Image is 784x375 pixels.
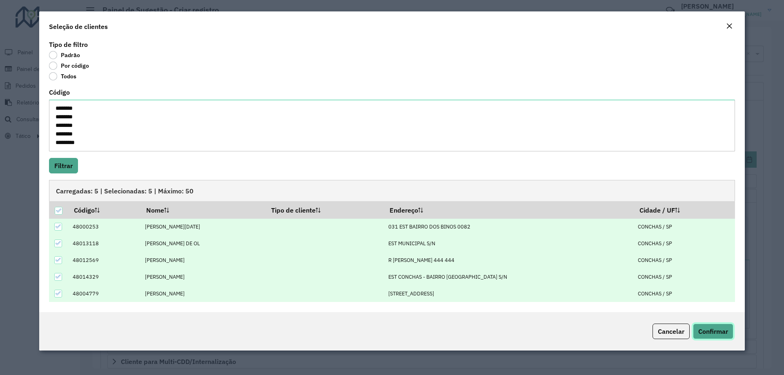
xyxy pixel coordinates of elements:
[653,324,690,339] button: Cancelar
[384,235,634,252] td: EST MUNICIPAL S/N
[265,201,384,218] th: Tipo de cliente
[634,268,735,285] td: CONCHAS / SP
[49,62,89,70] label: Por código
[384,219,634,235] td: 031 EST BAIRRO DOS BINOS 0082
[49,40,88,49] label: Tipo de filtro
[140,268,265,285] td: [PERSON_NAME]
[140,219,265,235] td: [PERSON_NAME][DATE]
[140,235,265,252] td: [PERSON_NAME] DE OL
[68,252,140,268] td: 48012569
[634,219,735,235] td: CONCHAS / SP
[49,72,76,80] label: Todos
[384,252,634,268] td: R [PERSON_NAME] 444 444
[634,252,735,268] td: CONCHAS / SP
[140,252,265,268] td: [PERSON_NAME]
[140,285,265,302] td: [PERSON_NAME]
[634,201,735,218] th: Cidade / UF
[693,324,733,339] button: Confirmar
[68,268,140,285] td: 48014329
[140,201,265,218] th: Nome
[49,158,78,173] button: Filtrar
[634,285,735,302] td: CONCHAS / SP
[634,235,735,252] td: CONCHAS / SP
[49,22,108,31] h4: Seleção de clientes
[384,268,634,285] td: EST CONCHAS - BAIRRO [GEOGRAPHIC_DATA] S/N
[68,219,140,235] td: 48000253
[658,327,684,335] span: Cancelar
[68,201,140,218] th: Código
[49,87,70,97] label: Código
[68,285,140,302] td: 48004779
[384,201,634,218] th: Endereço
[384,285,634,302] td: [STREET_ADDRESS]
[68,235,140,252] td: 48013118
[698,327,728,335] span: Confirmar
[49,51,80,59] label: Padrão
[726,23,733,29] em: Fechar
[49,180,735,201] div: Carregadas: 5 | Selecionadas: 5 | Máximo: 50
[724,21,735,32] button: Close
